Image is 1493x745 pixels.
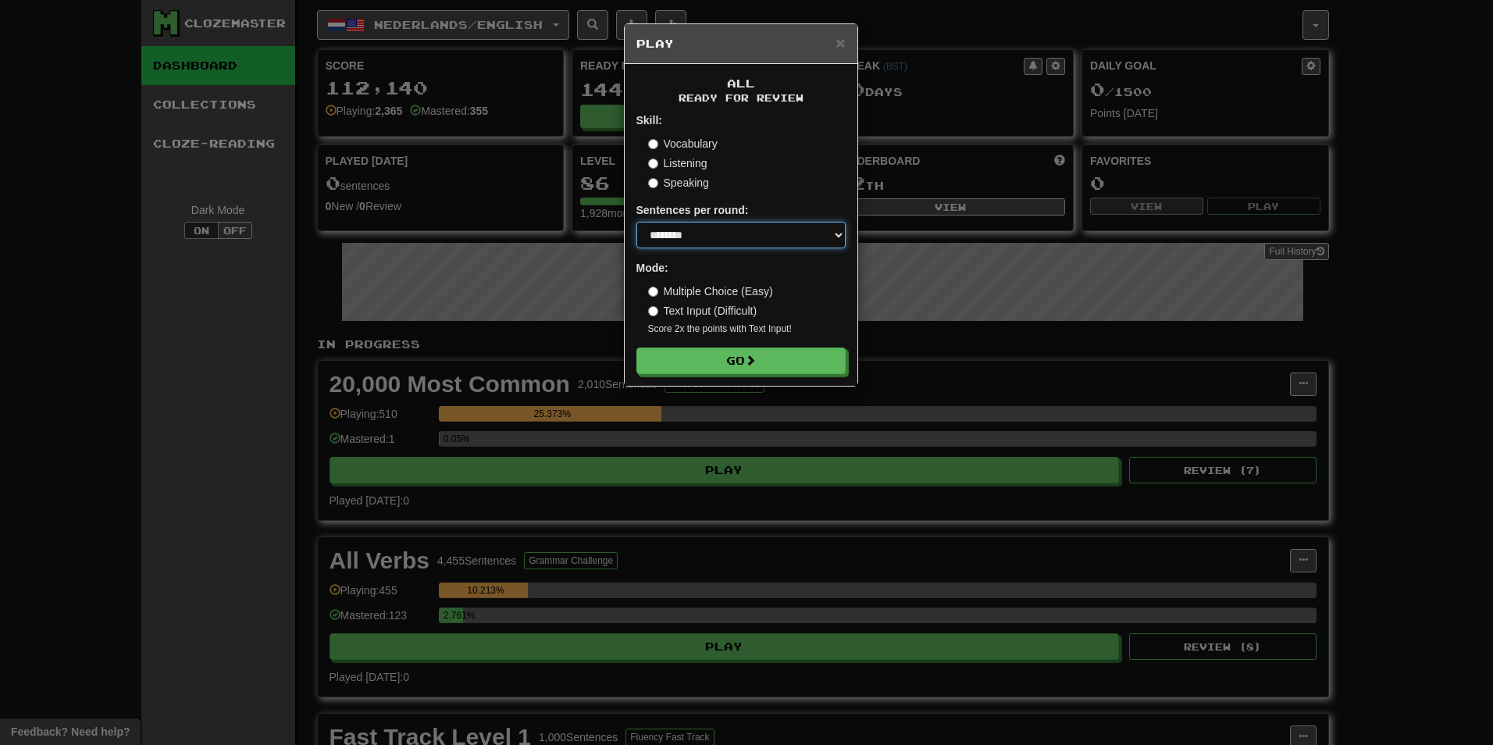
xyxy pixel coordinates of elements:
[836,34,845,51] button: Close
[636,36,846,52] h5: Play
[648,306,658,316] input: Text Input (Difficult)
[648,155,707,171] label: Listening
[648,303,757,319] label: Text Input (Difficult)
[648,136,718,151] label: Vocabulary
[648,178,658,188] input: Speaking
[636,262,668,274] strong: Mode:
[648,175,709,191] label: Speaking
[648,139,658,149] input: Vocabulary
[648,283,773,299] label: Multiple Choice (Easy)
[727,77,755,90] span: All
[648,159,658,169] input: Listening
[648,287,658,297] input: Multiple Choice (Easy)
[636,114,662,127] strong: Skill:
[648,323,846,336] small: Score 2x the points with Text Input !
[636,202,749,218] label: Sentences per round:
[636,91,846,105] small: Ready for Review
[836,34,845,52] span: ×
[636,348,846,374] button: Go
